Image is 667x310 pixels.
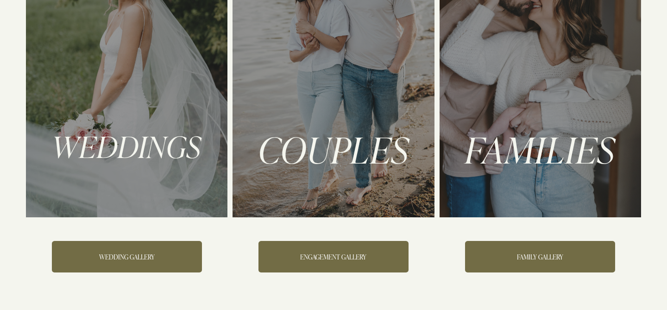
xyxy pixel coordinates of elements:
[52,241,202,272] a: WEDDING GALLERY
[465,125,615,173] span: FAMILIES
[258,125,409,173] span: COUPLES
[465,241,615,272] a: FAMILY GALLERY
[52,126,201,165] span: WEDDINGS
[258,241,409,272] a: ENGAGEMENT GALLERY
